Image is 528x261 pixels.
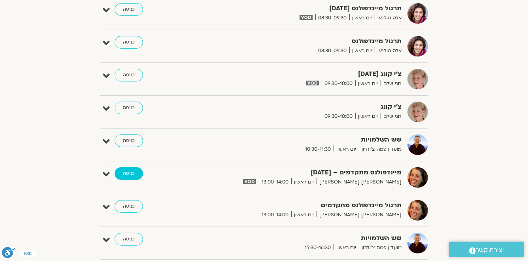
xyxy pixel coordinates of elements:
span: חני שלם [381,79,402,88]
a: כניסה [115,36,143,49]
a: כניסה [115,102,143,114]
a: כניסה [115,167,143,180]
strong: תרגול מיינדפולנס מתקדמים [208,200,402,211]
span: יום ראשון [291,178,317,186]
span: יום ראשון [291,211,317,219]
span: 09:30-10:00 [322,112,355,121]
span: 08:30-09:30 [315,47,349,55]
span: 15:30-16:30 [302,244,334,252]
img: vodicon [243,179,256,184]
strong: שש השלמויות [208,233,402,244]
span: [PERSON_NAME] [PERSON_NAME] [317,178,402,186]
span: יום ראשון [355,112,381,121]
strong: צ'י קונג [208,102,402,112]
span: יום ראשון [355,79,381,88]
a: יצירת קשר [449,242,524,257]
img: vodicon [300,15,313,20]
span: 09:30-10:00 [322,79,355,88]
span: [PERSON_NAME] [PERSON_NAME] [317,211,402,219]
a: כניסה [115,69,143,81]
img: vodicon [306,81,319,85]
span: יום ראשון [334,145,359,153]
a: כניסה [115,233,143,246]
span: יצירת קשר [476,245,504,255]
span: חני שלם [381,112,402,121]
strong: תרגול מיינדפולנס [208,36,402,47]
span: מועדון פמה צ'ודרון [359,244,402,252]
span: אלה טולנאי [375,47,402,55]
span: 10:30-11:30 [302,145,334,153]
span: 13:00-14:00 [259,178,291,186]
span: 13:00-14:00 [259,211,291,219]
strong: צ’י קונג [DATE] [208,69,402,79]
strong: תרגול מיינדפולנס [DATE] [208,3,402,14]
span: יום ראשון [334,244,359,252]
a: כניסה [115,3,143,16]
span: יום ראשון [349,47,375,55]
strong: מיינדפולנס מתקדמים – [DATE] [208,167,402,178]
span: יום ראשון [349,14,375,22]
strong: שש השלמויות [208,134,402,145]
a: כניסה [115,200,143,213]
span: 08:30-09:30 [315,14,349,22]
span: אלה טולנאי [375,14,402,22]
span: מועדון פמה צ'ודרון [359,145,402,153]
a: כניסה [115,134,143,147]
